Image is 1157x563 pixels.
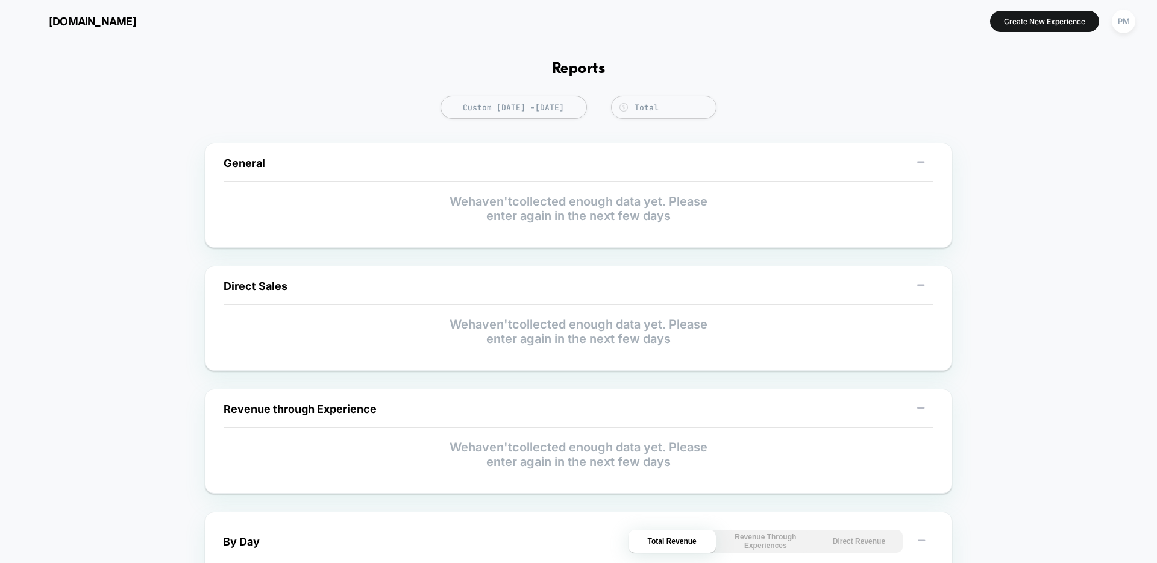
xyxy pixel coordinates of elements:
button: Total Revenue [629,530,716,553]
button: Create New Experience [990,11,1099,32]
span: Direct Sales [224,280,287,292]
button: Direct Revenue [815,530,903,553]
tspan: $ [622,104,625,110]
span: Revenue through Experience [224,403,377,415]
div: PM [1112,10,1135,33]
h1: Reports [552,60,605,78]
button: Revenue Through Experiences [722,530,809,553]
button: [DOMAIN_NAME] [18,11,140,31]
div: By Day [223,535,260,548]
p: We haven't collected enough data yet. Please enter again in the next few days [224,194,933,223]
p: We haven't collected enough data yet. Please enter again in the next few days [224,440,933,469]
button: PM [1108,9,1139,34]
span: [DOMAIN_NAME] [49,15,136,28]
p: We haven't collected enough data yet. Please enter again in the next few days [224,317,933,346]
span: General [224,157,265,169]
span: Custom [DATE] - [DATE] [441,96,587,119]
div: Total [635,102,710,113]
